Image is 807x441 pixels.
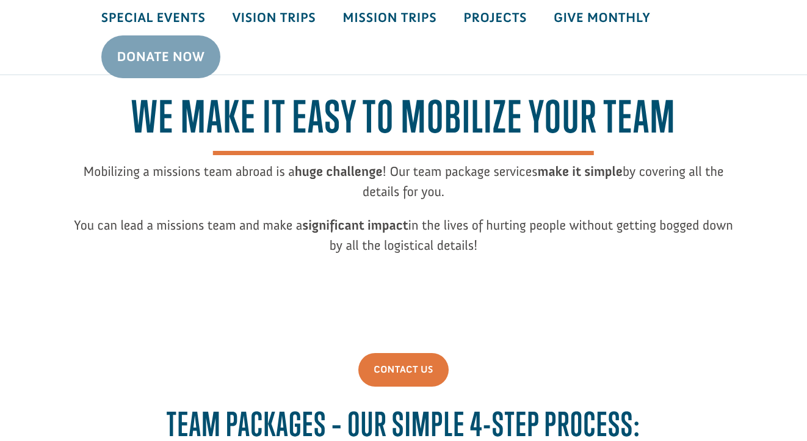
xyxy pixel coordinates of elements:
[131,91,676,155] span: We make it easy to mobilize your team
[74,161,733,215] p: Mobilizing a missions team abroad is a ! Our team package services by covering all the details fo...
[302,217,408,233] strong: significant impact
[295,163,383,180] strong: huge challenge
[358,353,448,387] a: Contact Us
[74,217,733,253] span: You can lead a missions team and make a in the lives of hurting people without getting bogged dow...
[101,35,221,78] a: Donate Now
[537,163,622,180] strong: make it simple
